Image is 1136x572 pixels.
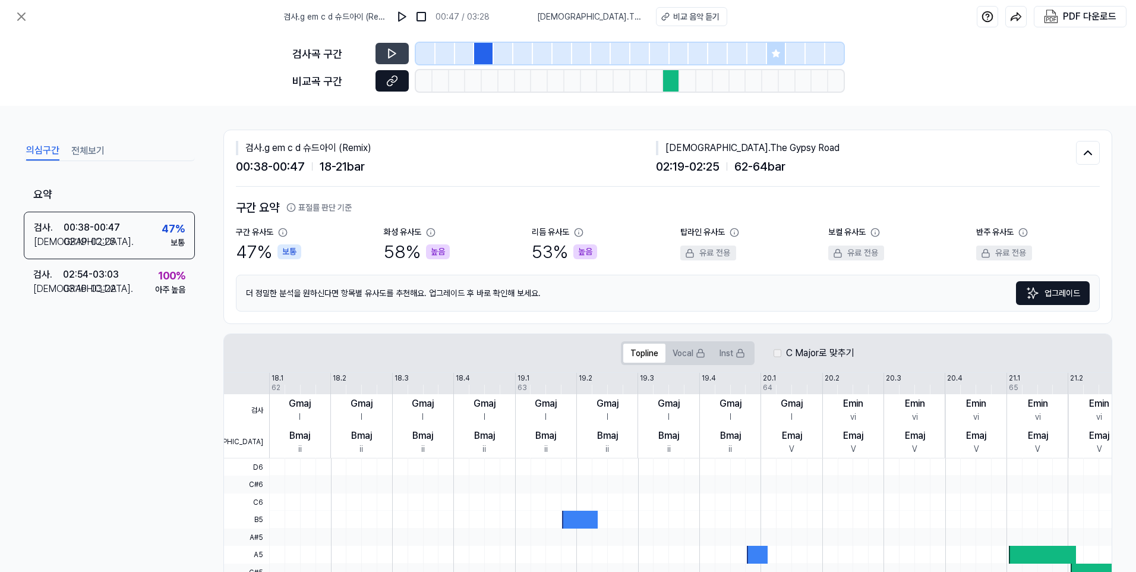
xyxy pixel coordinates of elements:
div: Emaj [1028,429,1048,443]
div: I [791,411,793,423]
div: 비교곡 구간 [292,73,368,89]
img: PDF Download [1044,10,1058,24]
div: ii [544,443,548,455]
div: 아주 높음 [155,284,185,296]
a: Sparkles업그레이드 [1016,281,1090,305]
div: 보컬 유사도 [828,226,866,238]
span: 02:19 - 02:25 [656,158,720,175]
div: 검사곡 구간 [292,46,368,62]
div: V [851,443,856,455]
div: 64 [763,382,772,393]
span: A#5 [224,529,269,546]
div: 00:38 - 00:47 [64,221,120,235]
div: Emin [1028,397,1048,411]
div: 53 % [532,238,597,265]
div: 19.1 [517,373,529,384]
div: 00:47 / 03:28 [436,11,490,23]
div: I [607,411,608,423]
img: help [982,11,993,23]
div: V [912,443,917,455]
div: 63 [517,382,527,393]
div: Gmaj [781,397,803,411]
span: 00:38 - 00:47 [236,158,305,175]
div: ii [359,443,363,455]
div: 보통 [171,237,185,249]
button: 의심구간 [26,142,59,161]
div: 47 % [236,238,301,265]
div: 02:19 - 02:25 [64,235,115,249]
div: ii [298,443,302,455]
div: Gmaj [289,397,311,411]
div: Gmaj [597,397,619,411]
div: Bmaj [658,429,679,443]
div: 화성 유사도 [384,226,421,238]
span: 62 - 64 bar [734,158,785,175]
div: ii [482,443,486,455]
div: 20.3 [886,373,901,384]
div: Bmaj [720,429,741,443]
span: B5 [224,511,269,528]
div: V [1035,443,1040,455]
div: ii [421,443,425,455]
div: ii [728,443,732,455]
img: play [396,11,408,23]
button: 전체보기 [71,142,105,161]
div: 20.1 [763,373,776,384]
div: V [789,443,794,455]
div: PDF 다운로드 [1063,9,1116,24]
div: I [484,411,485,423]
div: I [730,411,731,423]
span: [DEMOGRAPHIC_DATA] [224,426,269,458]
div: I [668,411,670,423]
span: C#6 [224,476,269,493]
button: 업그레이드 [1016,281,1090,305]
div: vi [1035,411,1041,423]
div: 높음 [426,244,450,259]
button: Vocal [665,344,712,363]
div: 62 [272,382,280,393]
label: C Major로 맞추기 [786,346,854,360]
div: I [361,411,362,423]
div: 21.1 [1009,373,1020,384]
span: [DEMOGRAPHIC_DATA] . The Gypsy Road [537,11,642,23]
div: 21.2 [1070,373,1083,384]
span: C6 [224,494,269,511]
div: 보통 [277,244,301,259]
div: 20.2 [825,373,840,384]
div: I [545,411,547,423]
div: Gmaj [535,397,557,411]
div: Emaj [843,429,863,443]
div: Bmaj [535,429,556,443]
div: Gmaj [351,397,373,411]
div: 요약 [24,178,195,212]
div: V [974,443,979,455]
div: [DEMOGRAPHIC_DATA] . [33,282,63,296]
div: 65 [1009,382,1018,393]
div: ii [667,443,671,455]
div: Gmaj [658,397,680,411]
span: 18 - 21 bar [320,158,365,175]
div: Emaj [782,429,802,443]
div: Emaj [905,429,925,443]
div: Emin [966,397,986,411]
div: [DEMOGRAPHIC_DATA] . [34,235,64,249]
div: 유료 전용 [976,246,1032,260]
div: 구간 유사도 [236,226,273,238]
div: [DEMOGRAPHIC_DATA] . The Gypsy Road [656,141,1076,155]
div: 높음 [573,244,597,259]
div: vi [973,411,979,423]
div: 탑라인 유사도 [680,226,725,238]
img: share [1010,11,1022,23]
div: 더 정밀한 분석을 원하신다면 항목별 유사도를 추천해요. 업그레이드 후 바로 확인해 보세요. [236,275,1100,312]
div: Bmaj [597,429,618,443]
span: A5 [224,546,269,563]
div: Emin [1089,397,1109,411]
span: D6 [224,458,269,476]
button: PDF 다운로드 [1042,7,1119,27]
div: 반주 유사도 [976,226,1014,238]
div: I [422,411,424,423]
div: 리듬 유사도 [532,226,569,238]
div: 19.2 [579,373,592,384]
div: Gmaj [412,397,434,411]
div: 검사 . [34,221,64,235]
